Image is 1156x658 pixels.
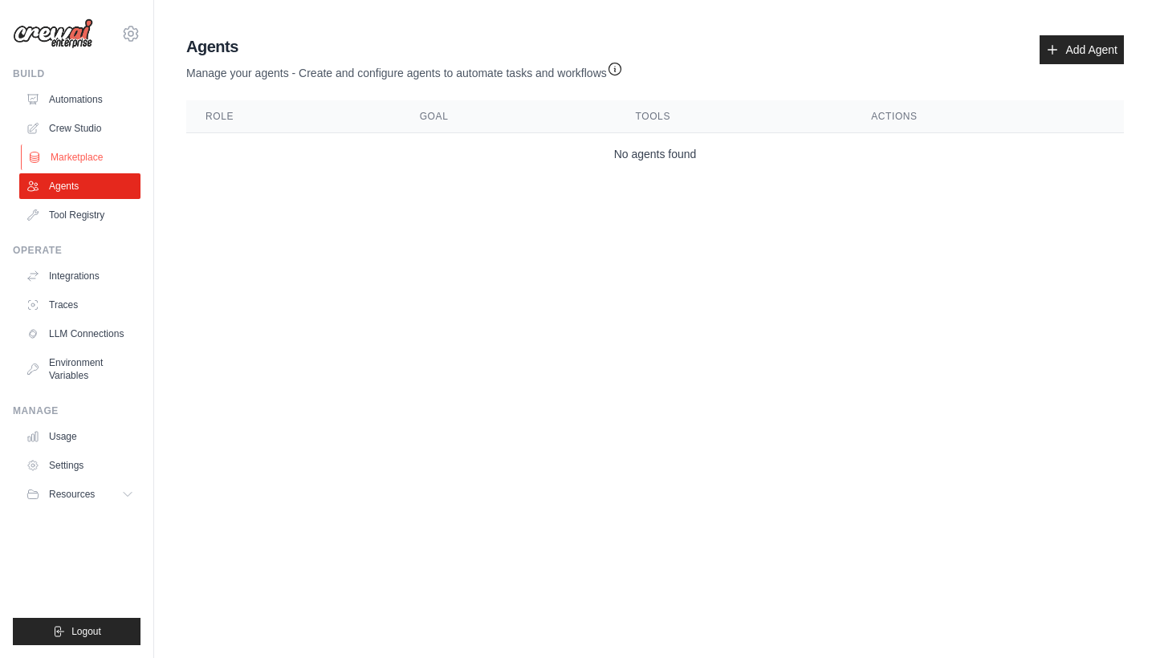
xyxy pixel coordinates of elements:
a: Agents [19,173,140,199]
button: Logout [13,618,140,645]
th: Goal [401,100,617,133]
span: Resources [49,488,95,501]
div: Build [13,67,140,80]
a: Automations [19,87,140,112]
a: Crew Studio [19,116,140,141]
a: Tool Registry [19,202,140,228]
a: LLM Connections [19,321,140,347]
th: Tools [617,100,853,133]
a: Usage [19,424,140,449]
td: No agents found [186,133,1124,176]
a: Traces [19,292,140,318]
a: Add Agent [1040,35,1124,64]
img: Logo [13,18,93,49]
button: Resources [19,481,140,507]
a: Environment Variables [19,350,140,388]
a: Settings [19,453,140,478]
span: Logout [71,625,101,638]
th: Actions [852,100,1124,133]
a: Marketplace [21,144,142,170]
div: Operate [13,244,140,257]
p: Manage your agents - Create and configure agents to automate tasks and workflows [186,58,623,81]
h2: Agents [186,35,623,58]
th: Role [186,100,401,133]
a: Integrations [19,263,140,289]
div: Manage [13,404,140,417]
